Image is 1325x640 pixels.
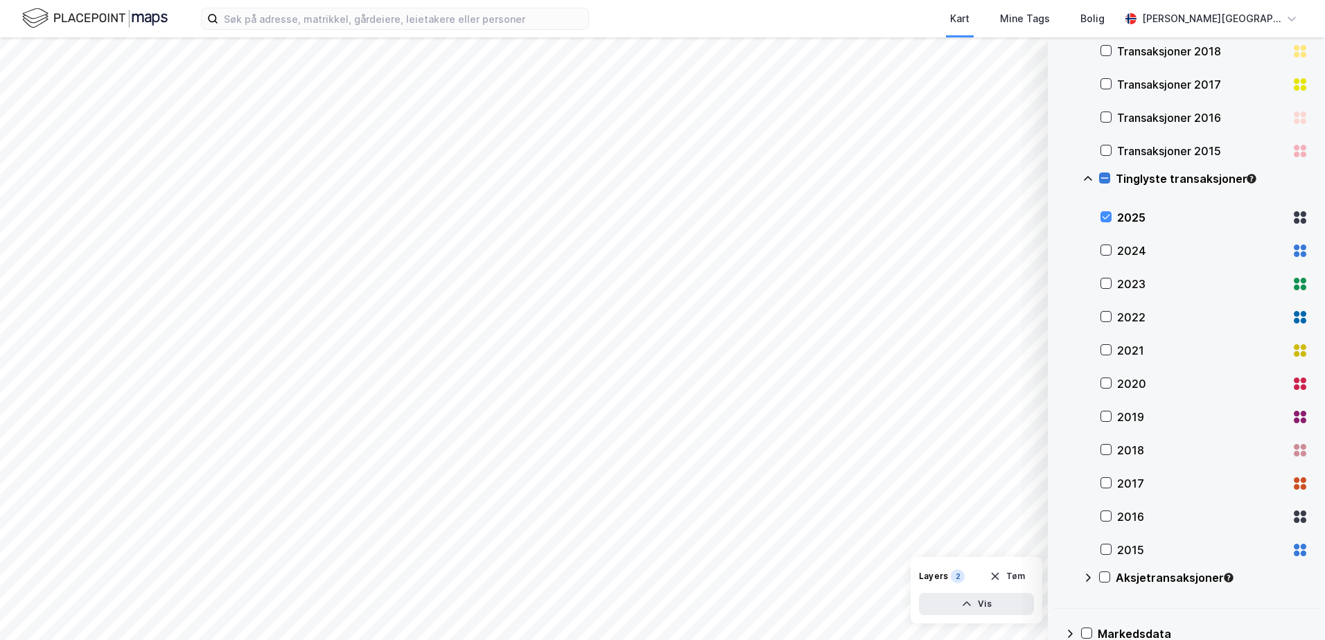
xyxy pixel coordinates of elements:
[1117,76,1286,93] div: Transaksjoner 2017
[1080,10,1105,27] div: Bolig
[919,571,948,582] div: Layers
[1256,574,1325,640] iframe: Chat Widget
[1116,569,1308,586] div: Aksjetransaksjoner
[1117,109,1286,126] div: Transaksjoner 2016
[1256,574,1325,640] div: Kontrollprogram for chat
[1117,209,1286,226] div: 2025
[919,593,1034,615] button: Vis
[951,569,965,583] div: 2
[218,8,588,29] input: Søk på adresse, matrikkel, gårdeiere, leietakere eller personer
[950,10,969,27] div: Kart
[1116,170,1308,187] div: Tinglyste transaksjoner
[22,6,168,30] img: logo.f888ab2527a4732fd821a326f86c7f29.svg
[1117,342,1286,359] div: 2021
[1117,542,1286,558] div: 2015
[1117,409,1286,425] div: 2019
[1142,10,1281,27] div: [PERSON_NAME][GEOGRAPHIC_DATA]
[1245,172,1258,185] div: Tooltip anchor
[1117,309,1286,326] div: 2022
[1117,43,1286,60] div: Transaksjoner 2018
[1117,276,1286,292] div: 2023
[981,565,1034,587] button: Tøm
[1117,242,1286,259] div: 2024
[1117,475,1286,492] div: 2017
[1117,375,1286,392] div: 2020
[1000,10,1050,27] div: Mine Tags
[1222,571,1235,584] div: Tooltip anchor
[1117,143,1286,159] div: Transaksjoner 2015
[1117,442,1286,459] div: 2018
[1117,508,1286,525] div: 2016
